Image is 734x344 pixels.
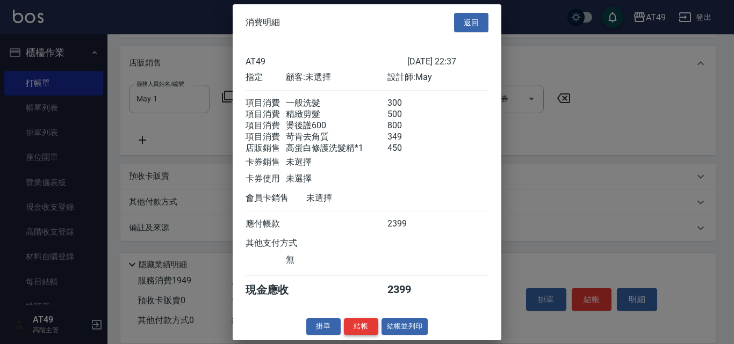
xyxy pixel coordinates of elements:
[286,173,387,185] div: 未選擇
[246,173,286,185] div: 卡券使用
[286,72,387,83] div: 顧客: 未選擇
[246,143,286,154] div: 店販銷售
[246,238,327,249] div: 其他支付方式
[407,56,488,67] div: [DATE] 22:37
[454,12,488,32] button: 返回
[246,131,286,143] div: 項目消費
[246,109,286,120] div: 項目消費
[382,318,428,335] button: 結帳並列印
[387,109,428,120] div: 500
[306,193,407,204] div: 未選擇
[344,318,378,335] button: 結帳
[286,254,387,266] div: 無
[246,72,286,83] div: 指定
[246,283,306,297] div: 現金應收
[286,157,387,168] div: 未選擇
[306,318,341,335] button: 掛單
[246,218,286,230] div: 應付帳款
[246,56,407,67] div: AT49
[286,120,387,131] div: 燙後護600
[387,143,428,154] div: 450
[286,98,387,109] div: 一般洗髮
[246,98,286,109] div: 項目消費
[246,17,280,28] span: 消費明細
[387,72,488,83] div: 設計師: May
[387,98,428,109] div: 300
[246,120,286,131] div: 項目消費
[387,283,428,297] div: 2399
[286,143,387,154] div: 高蛋白修護洗髮精*1
[387,218,428,230] div: 2399
[387,120,428,131] div: 800
[286,109,387,120] div: 精緻剪髮
[387,131,428,143] div: 349
[246,193,306,204] div: 會員卡銷售
[286,131,387,143] div: 苛肯去角質
[246,157,286,168] div: 卡券銷售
